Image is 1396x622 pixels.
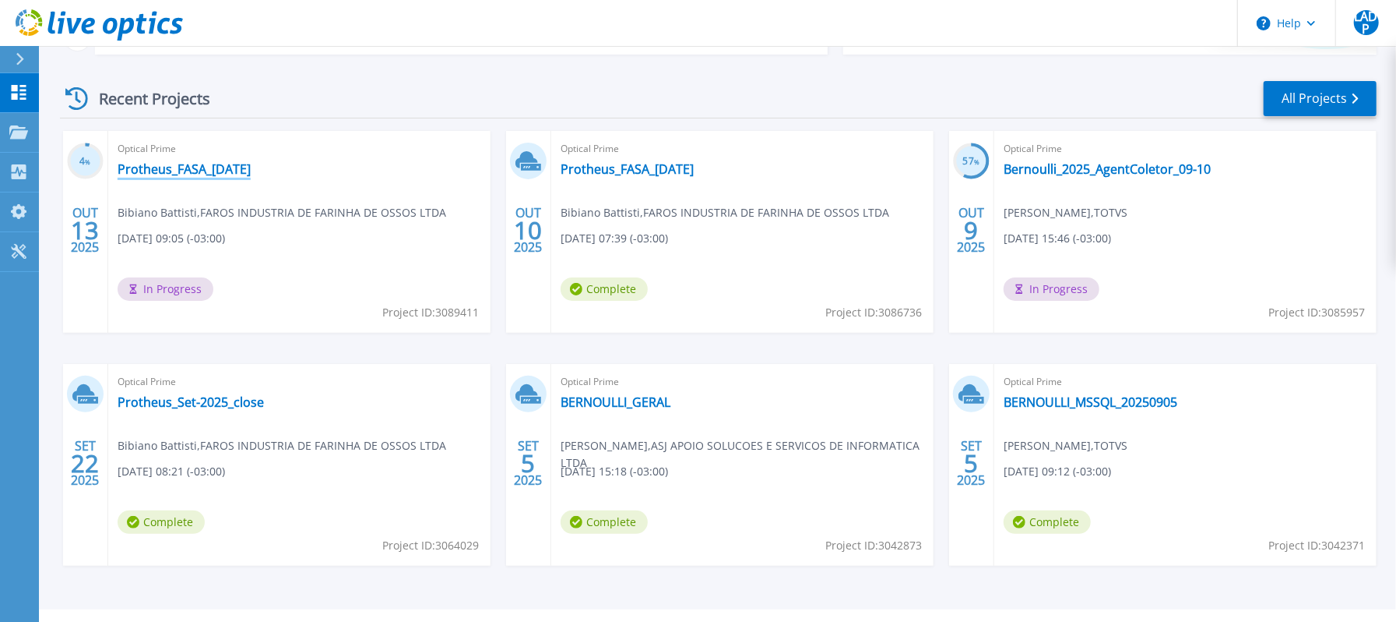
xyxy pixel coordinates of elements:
[118,437,446,454] span: Bibiano Battisti , FAROS INDUSTRIA DE FARINHA DE OSSOS LTDA
[1004,230,1111,247] span: [DATE] 15:46 (-03:00)
[1004,463,1111,480] span: [DATE] 09:12 (-03:00)
[825,537,922,554] span: Project ID: 3042873
[561,511,648,534] span: Complete
[513,202,543,259] div: OUT 2025
[561,463,668,480] span: [DATE] 15:18 (-03:00)
[1004,161,1211,177] a: Bernoulli_2025_AgentColetor_09-10
[521,457,535,470] span: 5
[956,202,986,259] div: OUT 2025
[1268,304,1365,321] span: Project ID: 3085957
[118,277,213,301] span: In Progress
[1004,394,1177,410] a: BERNOULLI_MSSQL_20250905
[118,140,481,157] span: Optical Prime
[70,202,100,259] div: OUT 2025
[118,511,205,534] span: Complete
[60,80,231,118] div: Recent Projects
[1264,81,1377,116] a: All Projects
[956,435,986,492] div: SET 2025
[118,161,251,177] a: Protheus_FASA_[DATE]
[561,437,934,472] span: [PERSON_NAME] , ASJ APOIO SOLUCOES E SERVICOS DE INFORMATICA LTDA
[71,457,99,470] span: 22
[1354,10,1379,35] span: LADP
[514,224,542,237] span: 10
[964,224,978,237] span: 9
[561,394,670,410] a: BERNOULLI_GERAL
[1004,277,1099,301] span: In Progress
[953,153,990,171] h3: 57
[382,304,479,321] span: Project ID: 3089411
[118,204,446,221] span: Bibiano Battisti , FAROS INDUSTRIA DE FARINHA DE OSSOS LTDA
[825,304,922,321] span: Project ID: 3086736
[561,161,694,177] a: Protheus_FASA_[DATE]
[67,153,104,171] h3: 4
[513,435,543,492] div: SET 2025
[70,435,100,492] div: SET 2025
[1004,204,1127,221] span: [PERSON_NAME] , TOTVS
[118,230,225,247] span: [DATE] 09:05 (-03:00)
[561,277,648,301] span: Complete
[118,394,264,410] a: Protheus_Set-2025_close
[1004,437,1127,454] span: [PERSON_NAME] , TOTVS
[974,157,979,166] span: %
[561,140,924,157] span: Optical Prime
[1004,140,1367,157] span: Optical Prime
[964,457,978,470] span: 5
[561,373,924,391] span: Optical Prime
[118,463,225,480] span: [DATE] 08:21 (-03:00)
[1004,511,1091,534] span: Complete
[118,373,481,391] span: Optical Prime
[1004,373,1367,391] span: Optical Prime
[1268,537,1365,554] span: Project ID: 3042371
[561,230,668,247] span: [DATE] 07:39 (-03:00)
[561,204,889,221] span: Bibiano Battisti , FAROS INDUSTRIA DE FARINHA DE OSSOS LTDA
[382,537,479,554] span: Project ID: 3064029
[85,157,90,166] span: %
[71,224,99,237] span: 13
